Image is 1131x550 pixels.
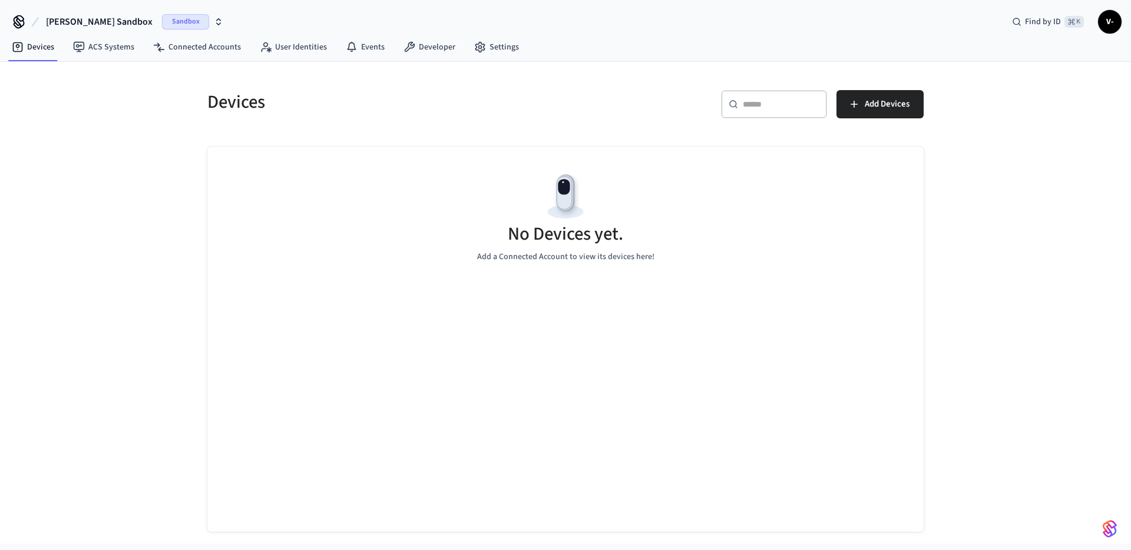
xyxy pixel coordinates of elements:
[207,90,558,114] h5: Devices
[1003,11,1093,32] div: Find by ID⌘ K
[2,37,64,58] a: Devices
[1098,10,1122,34] button: V-
[1103,519,1117,538] img: SeamLogoGradient.69752ec5.svg
[465,37,528,58] a: Settings
[508,222,623,246] h5: No Devices yet.
[1099,11,1120,32] span: V-
[46,15,153,29] span: [PERSON_NAME] Sandbox
[144,37,250,58] a: Connected Accounts
[477,251,654,263] p: Add a Connected Account to view its devices here!
[1064,16,1084,28] span: ⌘ K
[64,37,144,58] a: ACS Systems
[394,37,465,58] a: Developer
[836,90,924,118] button: Add Devices
[250,37,336,58] a: User Identities
[539,170,592,223] img: Devices Empty State
[162,14,209,29] span: Sandbox
[1025,16,1061,28] span: Find by ID
[865,97,910,112] span: Add Devices
[336,37,394,58] a: Events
